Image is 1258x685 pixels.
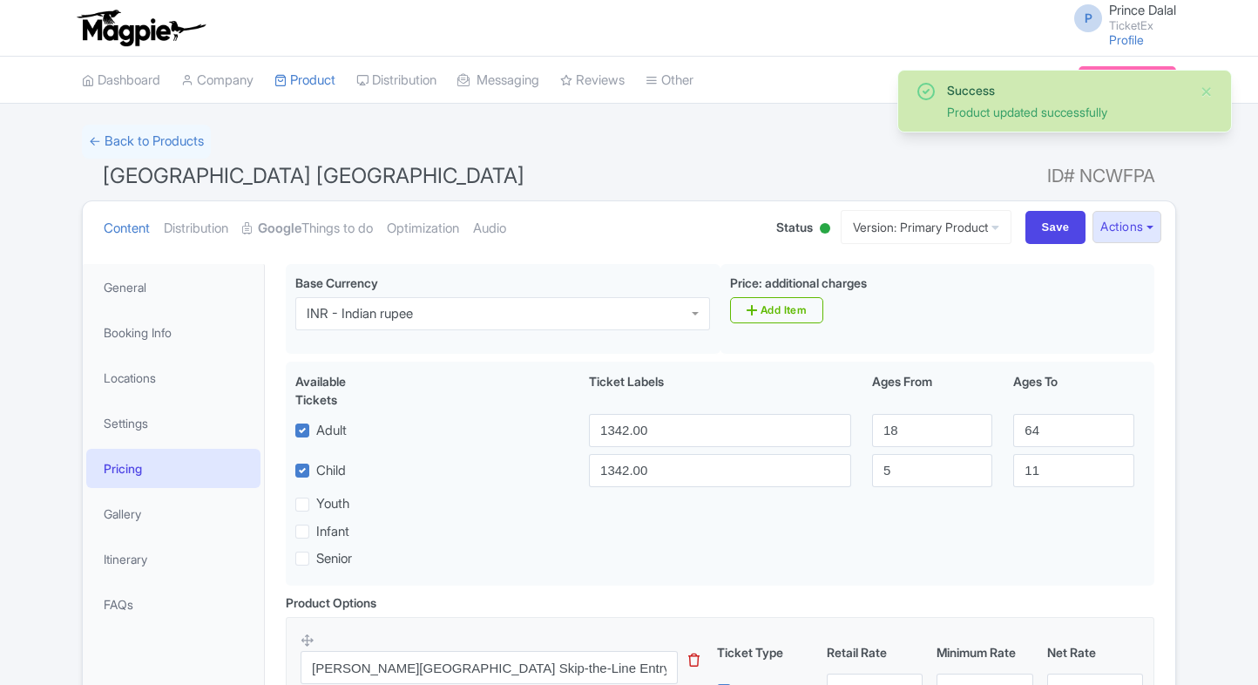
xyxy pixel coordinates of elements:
[274,57,335,105] a: Product
[1003,372,1144,409] div: Ages To
[710,643,820,661] div: Ticket Type
[1047,159,1155,193] span: ID# NCWFPA
[1040,643,1150,661] div: Net Rate
[301,651,678,684] input: Option Name
[730,297,823,323] a: Add Item
[560,57,625,105] a: Reviews
[1074,4,1102,32] span: P
[1025,211,1086,244] input: Save
[82,125,211,159] a: ← Back to Products
[316,461,346,481] label: Child
[1109,2,1176,18] span: Prince Dalal
[86,404,260,443] a: Settings
[82,57,160,105] a: Dashboard
[473,201,506,256] a: Audio
[73,9,208,47] img: logo-ab69f6fb50320c5b225c76a69d11143b.png
[947,103,1186,121] div: Product updated successfully
[387,201,459,256] a: Optimization
[316,522,349,542] label: Infant
[589,454,851,487] input: Child
[820,643,930,661] div: Retail Rate
[1109,20,1176,31] small: TicketEx
[86,449,260,488] a: Pricing
[86,313,260,352] a: Booking Info
[86,585,260,624] a: FAQs
[307,306,413,322] div: INR - Indian rupee
[841,210,1011,244] a: Version: Primary Product
[86,494,260,533] a: Gallery
[316,494,349,514] label: Youth
[1200,81,1214,102] button: Close
[356,57,436,105] a: Distribution
[316,549,352,569] label: Senior
[589,414,851,447] input: Adult
[181,57,254,105] a: Company
[286,593,376,612] div: Product Options
[1079,66,1176,92] a: Subscription
[295,275,378,290] span: Base Currency
[86,358,260,397] a: Locations
[1092,211,1161,243] button: Actions
[816,216,834,243] div: Active
[730,274,867,292] label: Price: additional charges
[457,57,539,105] a: Messaging
[578,372,862,409] div: Ticket Labels
[1109,32,1144,47] a: Profile
[242,201,373,256] a: GoogleThings to do
[646,57,693,105] a: Other
[295,372,389,409] div: Available Tickets
[316,421,347,441] label: Adult
[164,201,228,256] a: Distribution
[862,372,1003,409] div: Ages From
[104,201,150,256] a: Content
[930,643,1039,661] div: Minimum Rate
[258,219,301,239] strong: Google
[776,218,813,236] span: Status
[86,268,260,307] a: General
[86,539,260,579] a: Itinerary
[947,81,1186,99] div: Success
[1064,3,1176,31] a: P Prince Dalal TicketEx
[103,163,524,188] span: [GEOGRAPHIC_DATA] [GEOGRAPHIC_DATA]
